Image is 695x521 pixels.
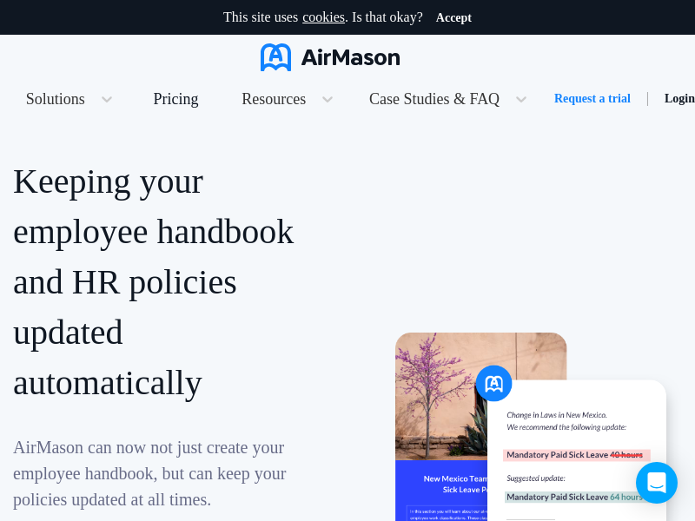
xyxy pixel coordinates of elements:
div: Pricing [154,91,199,107]
span: | [646,90,649,105]
div: Keeping your employee handbook and HR policies updated automatically [13,156,300,408]
a: cookies [302,10,345,25]
button: Accept cookies [436,11,472,25]
span: Case Studies & FAQ [369,91,500,107]
a: Pricing [154,83,199,115]
img: AirMason Logo [261,43,400,71]
span: Resources [242,91,306,107]
div: Open Intercom Messenger [636,462,678,504]
a: Request a trial [554,90,631,108]
span: Solutions [26,91,85,107]
a: Login [665,92,695,105]
div: AirMason can now not just create your employee handbook, but can keep your policies updated at al... [13,434,300,512]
